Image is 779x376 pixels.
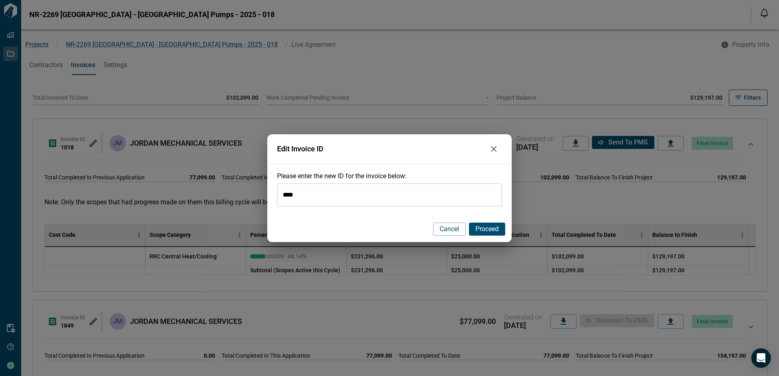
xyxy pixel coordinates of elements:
span: Cancel [440,225,459,233]
span: Edit Invoice ID [277,145,486,153]
span: Proceed [475,225,499,233]
button: Proceed [469,223,505,236]
div: Open Intercom Messenger [751,348,771,368]
span: Please enter the new ID for the invoice below: [277,172,407,180]
button: Cancel [433,223,466,236]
